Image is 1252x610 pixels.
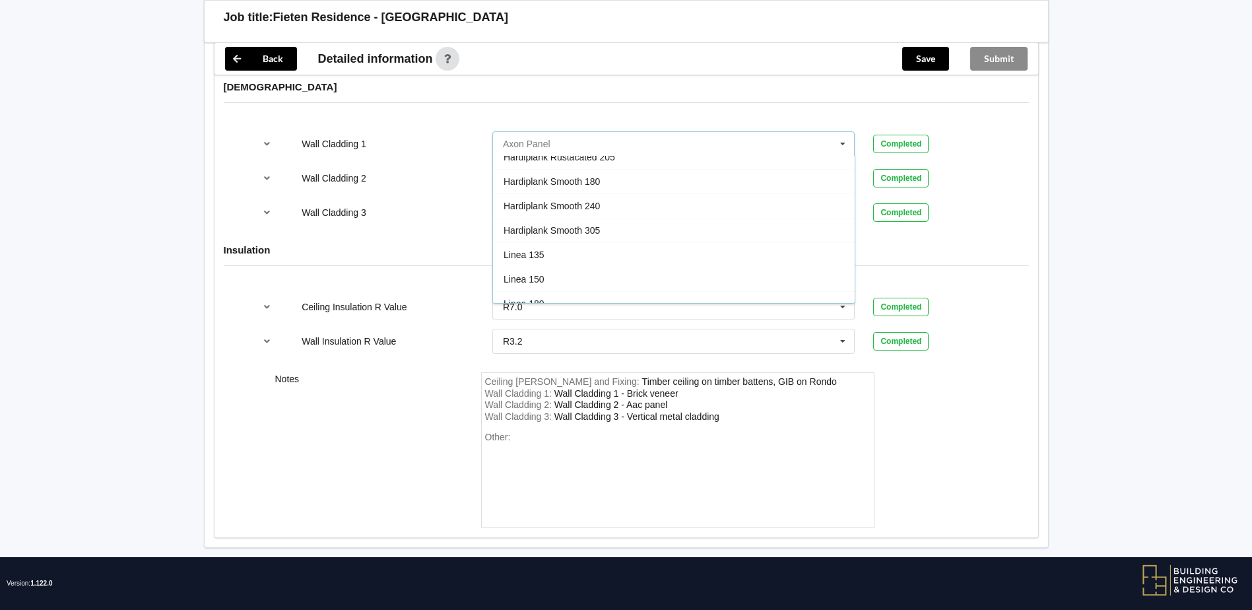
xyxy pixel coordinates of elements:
[554,399,667,410] div: WallCladding2
[873,332,929,351] div: Completed
[873,203,929,222] div: Completed
[554,388,678,399] div: WallCladding1
[30,580,52,587] span: 1.122.0
[873,298,929,316] div: Completed
[318,53,433,65] span: Detailed information
[554,411,719,422] div: WallCladding3
[266,372,472,528] div: Notes
[503,337,523,346] div: R3.2
[302,302,407,312] label: Ceiling Insulation R Value
[504,225,600,236] span: Hardiplank Smooth 305
[7,557,53,610] span: Version:
[254,329,280,353] button: reference-toggle
[485,388,554,399] span: Wall Cladding 1 :
[902,47,949,71] button: Save
[224,244,1029,256] h4: Insulation
[873,135,929,153] div: Completed
[504,250,544,260] span: Linea 135
[302,139,366,149] label: Wall Cladding 1
[481,372,874,528] form: notes-field
[302,207,366,218] label: Wall Cladding 3
[254,295,280,319] button: reference-toggle
[504,176,600,187] span: Hardiplank Smooth 180
[504,201,600,211] span: Hardiplank Smooth 240
[254,132,280,156] button: reference-toggle
[273,10,508,25] h3: Fieten Residence - [GEOGRAPHIC_DATA]
[642,376,837,387] div: CeilingBattenFixing
[224,81,1029,93] h4: [DEMOGRAPHIC_DATA]
[1142,564,1239,597] img: BEDC logo
[302,173,366,184] label: Wall Cladding 2
[254,201,280,224] button: reference-toggle
[485,399,554,410] span: Wall Cladding 2 :
[225,47,297,71] button: Back
[504,152,615,162] span: Hardiplank Rustacated 205
[485,411,554,422] span: Wall Cladding 3 :
[485,432,511,442] span: Other:
[504,274,544,285] span: Linea 150
[504,298,544,309] span: Linea 180
[485,376,642,387] span: Ceiling [PERSON_NAME] and Fixing :
[224,10,273,25] h3: Job title:
[302,336,396,347] label: Wall Insulation R Value
[254,166,280,190] button: reference-toggle
[503,302,523,312] div: R7.0
[873,169,929,187] div: Completed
